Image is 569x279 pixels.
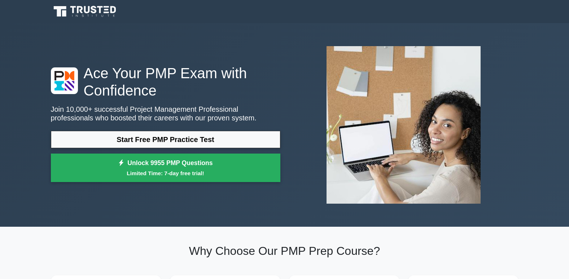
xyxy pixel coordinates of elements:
a: Unlock 9955 PMP QuestionsLimited Time: 7-day free trial! [51,154,280,182]
h2: Why Choose Our PMP Prep Course? [51,244,518,258]
p: Join 10,000+ successful Project Management Professional professionals who boosted their careers w... [51,105,280,122]
h1: Ace Your PMP Exam with Confidence [51,65,280,99]
a: Start Free PMP Practice Test [51,131,280,148]
small: Limited Time: 7-day free trial! [60,169,271,177]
